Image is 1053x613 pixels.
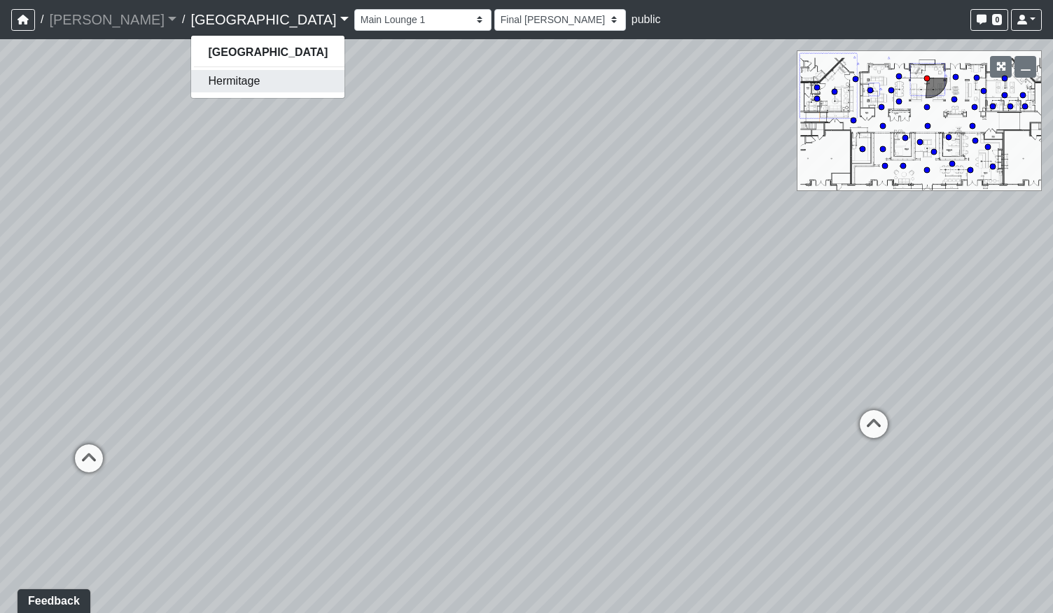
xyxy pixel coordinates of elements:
span: / [176,6,190,34]
strong: [GEOGRAPHIC_DATA] [208,46,328,58]
a: [GEOGRAPHIC_DATA] [190,6,348,34]
span: public [632,13,661,25]
span: / [35,6,49,34]
button: 0 [970,9,1008,31]
iframe: Ybug feedback widget [11,585,93,613]
span: 0 [992,14,1002,25]
div: [GEOGRAPHIC_DATA] [190,35,345,99]
a: Hermitage [191,70,344,92]
a: [GEOGRAPHIC_DATA] [191,41,344,64]
a: [PERSON_NAME] [49,6,176,34]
